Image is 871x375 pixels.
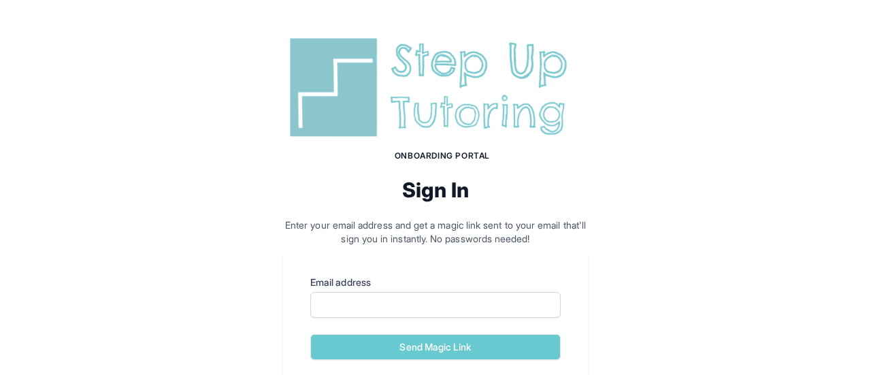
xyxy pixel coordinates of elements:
h2: Sign In [283,178,588,202]
button: Send Magic Link [310,334,561,360]
p: Enter your email address and get a magic link sent to your email that'll sign you in instantly. N... [283,218,588,246]
label: Email address [310,276,561,289]
img: Step Up Tutoring horizontal logo [283,33,588,142]
h1: Onboarding Portal [297,150,588,161]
